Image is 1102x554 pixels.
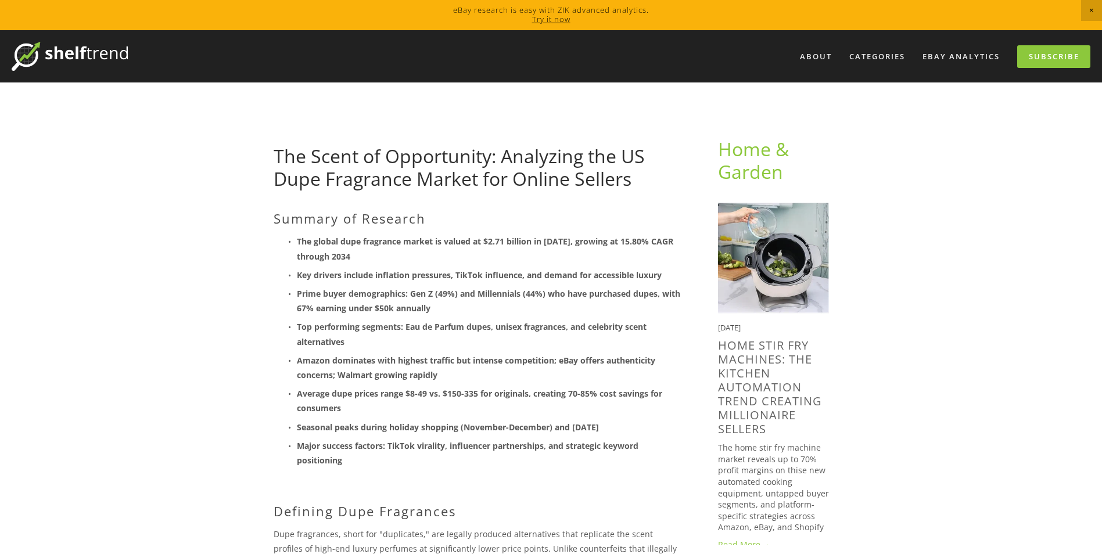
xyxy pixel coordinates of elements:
[718,539,829,551] a: Read More →
[297,440,641,466] strong: Major success factors: TikTok virality, influencer partnerships, and strategic keyword positioning
[12,42,128,71] img: ShelfTrend
[915,47,1007,66] a: eBay Analytics
[274,143,645,190] a: The Scent of Opportunity: Analyzing the US Dupe Fragrance Market for Online Sellers
[274,211,681,226] h2: Summary of Research
[718,136,794,184] a: Home & Garden
[842,47,913,66] div: Categories
[297,269,662,280] strong: Key drivers include inflation pressures, TikTok influence, and demand for accessible luxury
[532,14,570,24] a: Try it now
[297,355,658,380] strong: Amazon dominates with highest traffic but intense competition; eBay offers authenticity concerns;...
[792,47,839,66] a: About
[718,442,829,533] p: The home stir fry machine market reveals up to 70% profit margins on thise new automated cooking ...
[718,322,741,333] time: [DATE]
[297,422,599,433] strong: Seasonal peaks during holiday shopping (November-December) and [DATE]
[297,321,649,347] strong: Top performing segments: Eau de Parfum dupes, unisex fragrances, and celebrity scent alternatives
[1017,45,1090,68] a: Subscribe
[297,388,665,413] strong: Average dupe prices range $8-49 vs. $150-335 for originals, creating 70-85% cost savings for cons...
[718,337,822,437] a: Home Stir Fry Machines: The Kitchen Automation Trend Creating Millionaire Sellers
[297,236,676,261] strong: The global dupe fragrance market is valued at $2.71 billion in [DATE], growing at 15.80% CAGR thr...
[274,503,681,519] h2: Defining Dupe Fragrances
[297,288,683,314] strong: Prime buyer demographics: Gen Z (49%) and Millennials (44%) who have purchased dupes, with 67% ea...
[718,203,829,314] img: Home Stir Fry Machines: The Kitchen Automation Trend Creating Millionaire Sellers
